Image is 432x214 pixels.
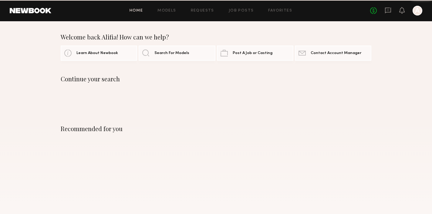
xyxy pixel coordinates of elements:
[217,46,293,61] a: Post A Job or Casting
[61,75,371,83] div: Continue your search
[61,46,137,61] a: Learn About Newbook
[233,51,272,55] span: Post A Job or Casting
[61,33,371,41] div: Welcome back Alifia! How can we help?
[268,9,292,13] a: Favorites
[139,46,215,61] a: Search For Models
[311,51,361,55] span: Contact Account Manager
[413,6,422,15] a: A
[130,9,143,13] a: Home
[229,9,254,13] a: Job Posts
[76,51,118,55] span: Learn About Newbook
[191,9,214,13] a: Requests
[295,46,371,61] a: Contact Account Manager
[154,51,189,55] span: Search For Models
[157,9,176,13] a: Models
[61,125,371,132] div: Recommended for you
